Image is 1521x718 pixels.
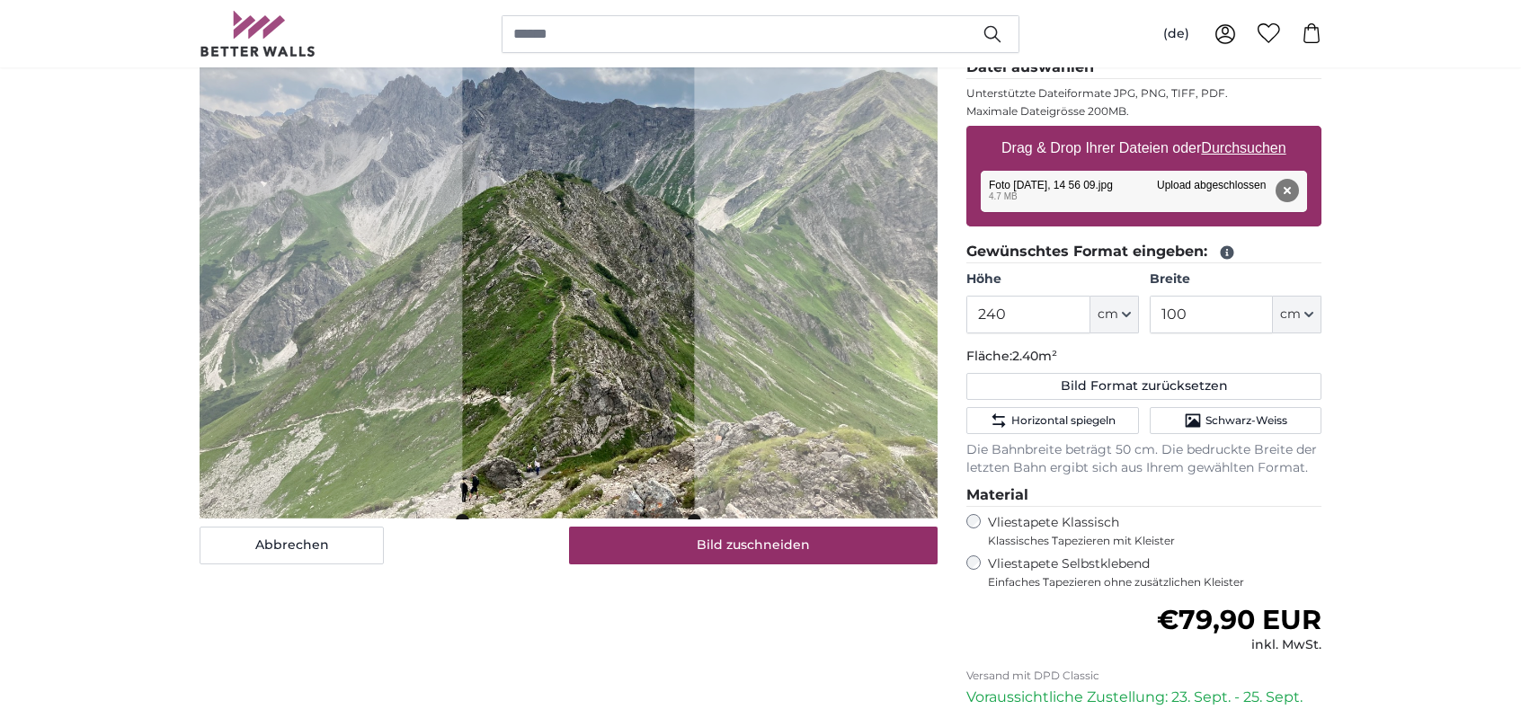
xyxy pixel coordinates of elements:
p: Die Bahnbreite beträgt 50 cm. Die bedruckte Breite der letzten Bahn ergibt sich aus Ihrem gewählt... [966,441,1321,477]
p: Unterstützte Dateiformate JPG, PNG, TIFF, PDF. [966,86,1321,101]
legend: Gewünschtes Format eingeben: [966,241,1321,263]
label: Höhe [966,270,1138,288]
legend: Material [966,484,1321,507]
button: Bild Format zurücksetzen [966,373,1321,400]
button: Horizontal spiegeln [966,407,1138,434]
label: Drag & Drop Ihrer Dateien oder [994,130,1294,166]
div: inkl. MwSt. [1157,636,1321,654]
button: Abbrechen [200,527,384,564]
span: Horizontal spiegeln [1011,413,1116,428]
span: cm [1280,306,1301,324]
button: Schwarz-Weiss [1150,407,1321,434]
button: cm [1090,296,1139,333]
p: Voraussichtliche Zustellung: 23. Sept. - 25. Sept. [966,687,1321,708]
legend: Datei auswählen [966,57,1321,79]
span: cm [1098,306,1118,324]
button: Bild zuschneiden [569,527,938,564]
span: €79,90 EUR [1157,603,1321,636]
label: Vliestapete Selbstklebend [988,555,1321,589]
label: Breite [1150,270,1321,288]
label: Vliestapete Klassisch [988,514,1306,548]
span: Klassisches Tapezieren mit Kleister [988,534,1306,548]
span: 2.40m² [1012,348,1057,364]
u: Durchsuchen [1202,140,1286,155]
span: Einfaches Tapezieren ohne zusätzlichen Kleister [988,575,1321,589]
span: Schwarz-Weiss [1205,413,1287,428]
p: Fläche: [966,348,1321,366]
button: cm [1273,296,1321,333]
img: Betterwalls [200,11,316,57]
p: Maximale Dateigrösse 200MB. [966,104,1321,119]
p: Versand mit DPD Classic [966,669,1321,683]
button: (de) [1149,18,1204,50]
